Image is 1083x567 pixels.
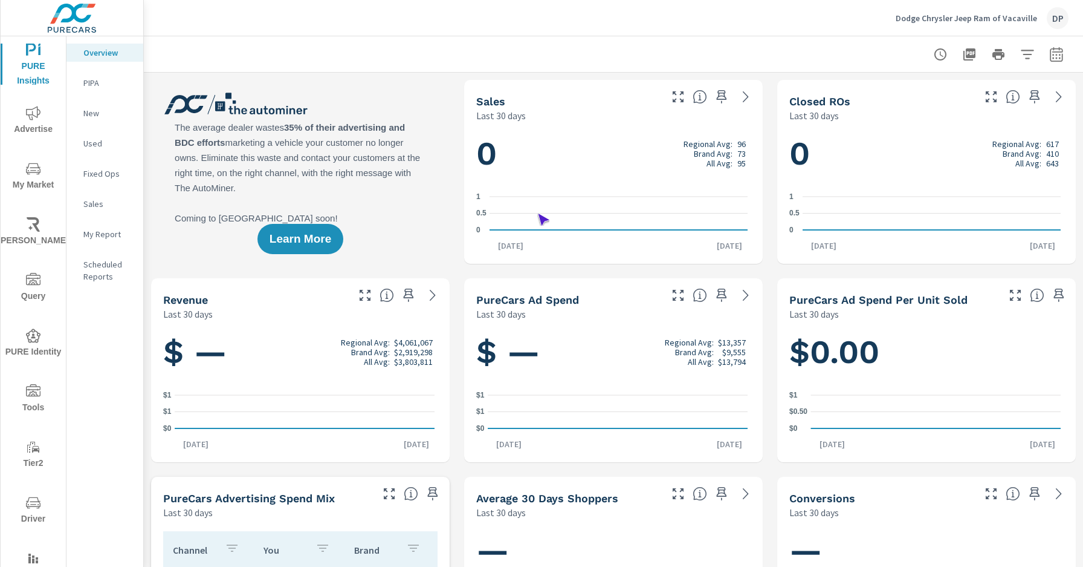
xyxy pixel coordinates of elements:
[1049,286,1068,305] span: Save this to your personalized report
[163,408,172,416] text: $1
[1006,286,1025,305] button: Make Fullscreen
[163,505,213,520] p: Last 30 days
[488,438,530,450] p: [DATE]
[4,384,62,415] span: Tools
[380,484,399,503] button: Make Fullscreen
[1047,7,1068,29] div: DP
[1003,149,1041,159] p: Brand Avg:
[992,139,1041,149] p: Regional Avg:
[83,107,134,119] p: New
[688,357,714,367] p: All Avg:
[66,44,143,62] div: Overview
[380,288,394,303] span: Total sales revenue over the selected date range. [Source: This data is sourced from the dealer’s...
[4,43,62,88] span: PURE Insights
[83,47,134,59] p: Overview
[66,134,143,152] div: Used
[737,159,746,168] p: 95
[83,77,134,89] p: PIPA
[476,209,487,218] text: 0.5
[66,225,143,243] div: My Report
[789,307,839,321] p: Last 30 days
[789,391,798,399] text: $1
[404,487,418,501] span: This table looks at how you compare to the amount of budget you spend per channel as opposed to y...
[789,492,855,505] h5: Conversions
[712,286,731,305] span: Save this to your personalized report
[490,240,532,252] p: [DATE]
[684,139,732,149] p: Regional Avg:
[1030,288,1044,303] span: Average cost of advertising per each vehicle sold at the dealer over the selected date range. The...
[708,240,751,252] p: [DATE]
[693,90,707,104] span: Number of vehicles sold by the dealership over the selected date range. [Source: This data is sou...
[789,408,807,416] text: $0.50
[981,87,1001,107] button: Make Fullscreen
[66,255,143,286] div: Scheduled Reports
[175,438,217,450] p: [DATE]
[163,293,208,306] h5: Revenue
[395,438,438,450] p: [DATE]
[694,149,732,159] p: Brand Avg:
[399,286,418,305] span: Save this to your personalized report
[675,347,714,357] p: Brand Avg:
[803,240,845,252] p: [DATE]
[789,133,1064,174] h1: 0
[789,505,839,520] p: Last 30 days
[708,438,751,450] p: [DATE]
[668,87,688,107] button: Make Fullscreen
[665,338,714,347] p: Regional Avg:
[736,286,755,305] a: See more details in report
[476,133,751,174] h1: 0
[4,440,62,471] span: Tier2
[1006,487,1020,501] span: The number of dealer-specified goals completed by a visitor. [Source: This data is provided by th...
[1049,87,1068,107] a: See more details in report
[789,108,839,123] p: Last 30 days
[957,42,981,67] button: "Export Report to PDF"
[163,424,172,433] text: $0
[737,149,746,159] p: 73
[789,95,850,108] h5: Closed ROs
[354,544,396,556] p: Brand
[789,293,968,306] h5: PureCars Ad Spend Per Unit Sold
[476,293,579,306] h5: PureCars Ad Spend
[163,332,438,373] h1: $ —
[66,165,143,183] div: Fixed Ops
[1046,139,1059,149] p: 617
[83,258,134,283] p: Scheduled Reports
[1046,149,1059,159] p: 410
[423,484,442,503] span: Save this to your personalized report
[1015,42,1039,67] button: Apply Filters
[811,438,853,450] p: [DATE]
[355,286,375,305] button: Make Fullscreen
[270,234,331,244] span: Learn More
[789,209,800,218] text: 0.5
[173,544,215,556] p: Channel
[476,226,480,234] text: 0
[789,192,794,201] text: 1
[1006,90,1020,104] span: Number of Repair Orders Closed by the selected dealership group over the selected time range. [So...
[668,286,688,305] button: Make Fullscreen
[83,198,134,210] p: Sales
[1021,438,1064,450] p: [DATE]
[341,338,390,347] p: Regional Avg:
[476,307,526,321] p: Last 30 days
[896,13,1037,24] p: Dodge Chrysler Jeep Ram of Vacaville
[163,307,213,321] p: Last 30 days
[706,159,732,168] p: All Avg:
[4,162,62,192] span: My Market
[476,332,751,373] h1: $ —
[1049,484,1068,503] a: See more details in report
[789,332,1064,373] h1: $0.00
[66,104,143,122] div: New
[981,484,1001,503] button: Make Fullscreen
[364,357,390,367] p: All Avg:
[4,496,62,526] span: Driver
[4,106,62,137] span: Advertise
[257,224,343,254] button: Learn More
[476,192,480,201] text: 1
[66,74,143,92] div: PIPA
[737,139,746,149] p: 96
[476,95,505,108] h5: Sales
[394,338,433,347] p: $4,061,067
[1025,484,1044,503] span: Save this to your personalized report
[476,424,485,433] text: $0
[736,484,755,503] a: See more details in report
